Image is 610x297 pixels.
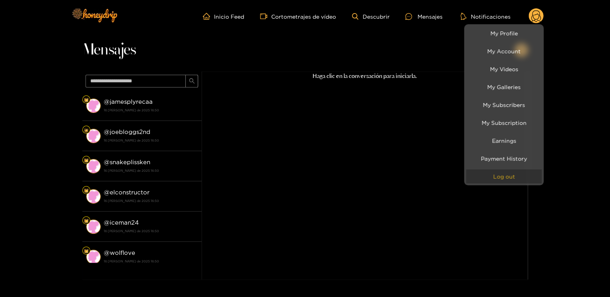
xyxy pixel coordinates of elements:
[466,26,542,40] a: My Profile
[466,169,542,183] button: Log out
[466,62,542,76] a: My Videos
[466,80,542,94] a: My Galleries
[466,116,542,130] a: My Subscription
[466,44,542,58] a: My Account
[466,98,542,112] a: My Subscribers
[466,151,542,165] a: Payment History
[466,134,542,148] a: Earnings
